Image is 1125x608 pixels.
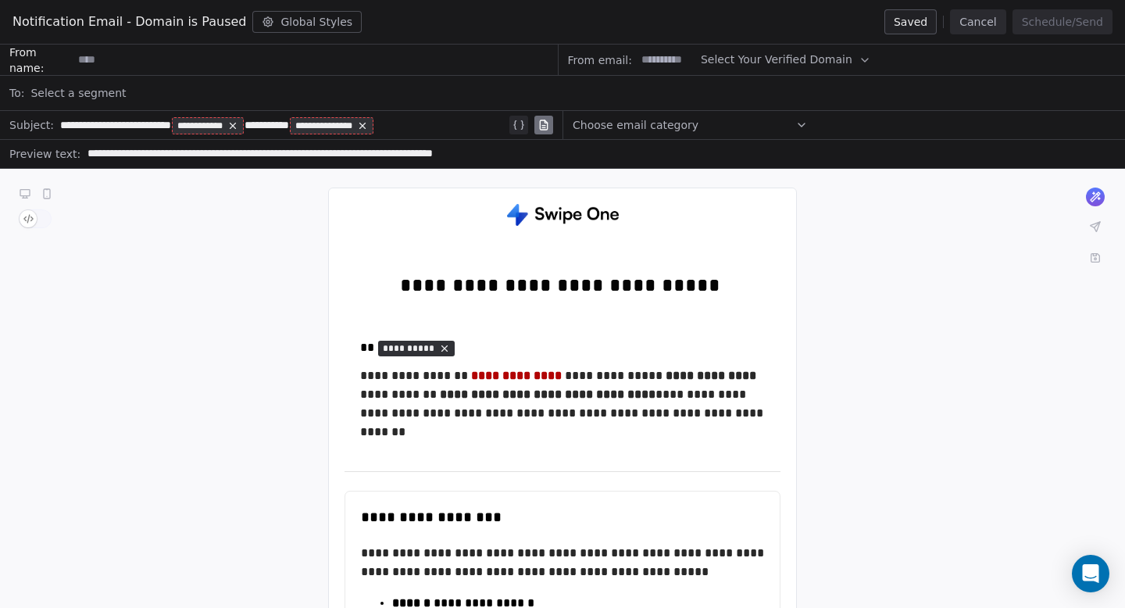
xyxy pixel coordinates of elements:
[950,9,1005,34] button: Cancel
[30,85,126,101] span: Select a segment
[9,146,80,166] span: Preview text:
[252,11,362,33] button: Global Styles
[9,85,24,101] span: To:
[9,117,54,138] span: Subject:
[12,13,246,31] span: Notification Email - Domain is Paused
[884,9,937,34] button: Saved
[701,52,852,68] span: Select Your Verified Domain
[1072,555,1109,592] div: Open Intercom Messenger
[1012,9,1112,34] button: Schedule/Send
[573,117,698,133] span: Choose email category
[9,45,72,76] span: From name:
[568,52,632,68] span: From email:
